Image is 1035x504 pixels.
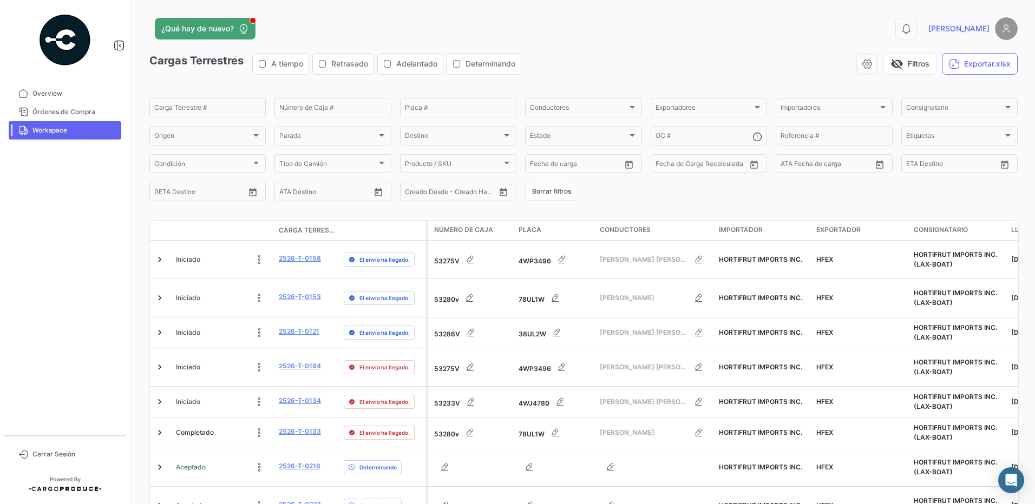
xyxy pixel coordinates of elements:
input: Desde [656,162,675,169]
span: Adelantado [396,58,437,69]
span: [PERSON_NAME] [600,428,688,437]
span: ¿Qué hay de nuevo? [161,23,234,34]
span: HFEX [816,255,833,263]
input: ATA Desde [279,189,312,197]
a: Expand/Collapse Row [154,462,165,473]
span: Iniciado [176,328,200,337]
span: [PERSON_NAME] [PERSON_NAME] [600,328,688,337]
button: Borrar filtros [525,183,578,201]
datatable-header-cell: Importador [715,221,812,240]
span: [PERSON_NAME] [PERSON_NAME] [600,397,688,407]
span: HFEX [816,294,833,302]
span: HORTIFRUT IMPORTS INC. (LAX-BOAT) [914,458,997,476]
a: Expand/Collapse Row [154,254,165,265]
span: HORTIFRUT IMPORTS INC. [719,428,802,436]
input: ATA Desde [781,162,814,169]
div: 53233V [434,391,510,413]
a: Expand/Collapse Row [154,362,165,373]
span: Exportador [816,225,861,235]
span: El envío ha llegado. [359,328,410,337]
a: Overview [9,84,121,103]
button: Retrasado [313,54,374,74]
div: 4WP3496 [519,356,591,378]
button: Open calendar [746,156,762,173]
div: 78UL1W [519,422,591,443]
span: visibility_off [890,57,903,70]
div: 53280v [434,287,510,309]
span: Determinando [359,463,397,472]
a: 2526-T-0158 [279,254,321,263]
span: Consignatario [914,225,968,235]
div: 4WJ4780 [519,391,591,413]
button: Exportar.xlsx [942,53,1018,75]
datatable-header-cell: Placa [514,221,595,240]
span: HORTIFRUT IMPORTS INC. [719,397,802,406]
span: Completado [176,428,214,437]
span: Origen [154,134,251,141]
span: Condición [154,162,251,169]
input: Creado Hasta [453,189,496,197]
span: Importadores [781,105,877,113]
span: HFEX [816,363,833,371]
datatable-header-cell: Carga Terrestre # [274,221,339,240]
a: Expand/Collapse Row [154,293,165,303]
span: Etiquetas [906,134,1003,141]
a: Expand/Collapse Row [154,396,165,407]
button: Adelantado [378,54,443,74]
div: 53275V [434,249,510,270]
span: HFEX [816,328,833,336]
a: Workspace [9,121,121,140]
div: 53275V [434,356,510,378]
a: Expand/Collapse Row [154,427,165,438]
input: ATA Hasta [821,162,864,169]
button: Open calendar [370,184,387,200]
span: HORTIFRUT IMPORTS INC. [719,328,802,336]
span: Workspace [32,125,117,135]
button: Open calendar [872,156,888,173]
span: HORTIFRUT IMPORTS INC. (LAX-BOAT) [914,358,997,376]
span: HORTIFRUT IMPORTS INC. [719,463,802,471]
datatable-header-cell: Conductores [595,221,715,240]
span: HFEX [816,463,833,471]
a: Órdenes de Compra [9,103,121,121]
input: Hasta [933,162,977,169]
div: 53280v [434,422,510,443]
input: Creado Desde [405,189,445,197]
span: [PERSON_NAME] [928,23,990,34]
div: 4WP3496 [519,249,591,270]
input: Desde [530,162,549,169]
span: A tiempo [271,58,303,69]
button: visibility_offFiltros [883,53,936,75]
a: 2526-T-0134 [279,396,321,406]
span: Retrasado [331,58,368,69]
span: Iniciado [176,255,200,264]
span: Consignatario [906,105,1003,113]
button: A tiempo [253,54,309,74]
span: HORTIFRUT IMPORTS INC. (LAX-BOAT) [914,323,997,341]
a: 2526-T-0216 [279,461,320,471]
datatable-header-cell: Exportador [812,221,909,240]
datatable-header-cell: Número de Caja [428,221,514,240]
span: Exportadores [656,105,752,113]
span: HORTIFRUT IMPORTS INC. (LAX-BOAT) [914,289,997,307]
span: Parada [279,134,376,141]
input: Hasta [557,162,600,169]
span: Destino [405,134,502,141]
button: Open calendar [495,184,512,200]
span: HORTIFRUT IMPORTS INC. [719,294,802,302]
span: HFEX [816,428,833,436]
span: Overview [32,89,117,98]
span: Tipo de Camión [279,162,376,169]
h3: Cargas Terrestres [149,53,525,75]
span: Conductores [530,105,627,113]
button: Open calendar [245,184,261,200]
span: El envío ha llegado. [359,255,410,264]
span: HORTIFRUT IMPORTS INC. [719,255,802,263]
div: 53286V [434,322,510,343]
button: Determinando [447,54,521,74]
input: Hasta [683,162,726,169]
a: Expand/Collapse Row [154,327,165,338]
input: Desde [906,162,926,169]
button: Open calendar [997,156,1013,173]
span: HORTIFRUT IMPORTS INC. (LAX-BOAT) [914,393,997,410]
